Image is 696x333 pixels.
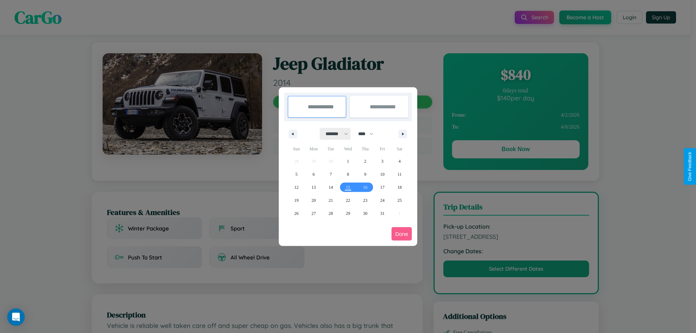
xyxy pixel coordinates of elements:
[391,227,412,241] button: Done
[339,155,356,168] button: 1
[391,155,408,168] button: 4
[391,168,408,181] button: 11
[357,168,374,181] button: 9
[363,181,367,194] span: 16
[288,181,305,194] button: 12
[295,168,298,181] span: 5
[339,194,356,207] button: 22
[305,181,322,194] button: 13
[347,168,349,181] span: 8
[294,181,299,194] span: 12
[7,308,25,326] div: Open Intercom Messenger
[357,143,374,155] span: Thu
[397,194,402,207] span: 25
[364,155,366,168] span: 2
[357,194,374,207] button: 23
[322,168,339,181] button: 7
[339,168,356,181] button: 8
[330,168,332,181] span: 7
[329,194,333,207] span: 21
[294,194,299,207] span: 19
[397,168,402,181] span: 11
[357,155,374,168] button: 2
[391,194,408,207] button: 25
[294,207,299,220] span: 26
[305,143,322,155] span: Mon
[374,194,391,207] button: 24
[305,168,322,181] button: 6
[339,181,356,194] button: 15
[322,143,339,155] span: Tue
[374,181,391,194] button: 17
[374,143,391,155] span: Fri
[687,152,692,181] div: Give Feedback
[380,181,385,194] span: 17
[346,207,350,220] span: 29
[305,207,322,220] button: 27
[397,181,402,194] span: 18
[391,181,408,194] button: 18
[339,207,356,220] button: 29
[312,168,315,181] span: 6
[380,207,385,220] span: 31
[374,155,391,168] button: 3
[288,168,305,181] button: 5
[374,168,391,181] button: 10
[380,168,385,181] span: 10
[391,143,408,155] span: Sat
[305,194,322,207] button: 20
[363,194,367,207] span: 23
[347,155,349,168] span: 1
[357,207,374,220] button: 30
[311,207,316,220] span: 27
[364,168,366,181] span: 9
[380,194,385,207] span: 24
[357,181,374,194] button: 16
[346,181,350,194] span: 15
[288,143,305,155] span: Sun
[346,194,350,207] span: 22
[339,143,356,155] span: Wed
[311,181,316,194] span: 13
[322,181,339,194] button: 14
[322,194,339,207] button: 21
[288,194,305,207] button: 19
[374,207,391,220] button: 31
[329,181,333,194] span: 14
[288,207,305,220] button: 26
[329,207,333,220] span: 28
[381,155,384,168] span: 3
[398,155,401,168] span: 4
[363,207,367,220] span: 30
[311,194,316,207] span: 20
[322,207,339,220] button: 28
